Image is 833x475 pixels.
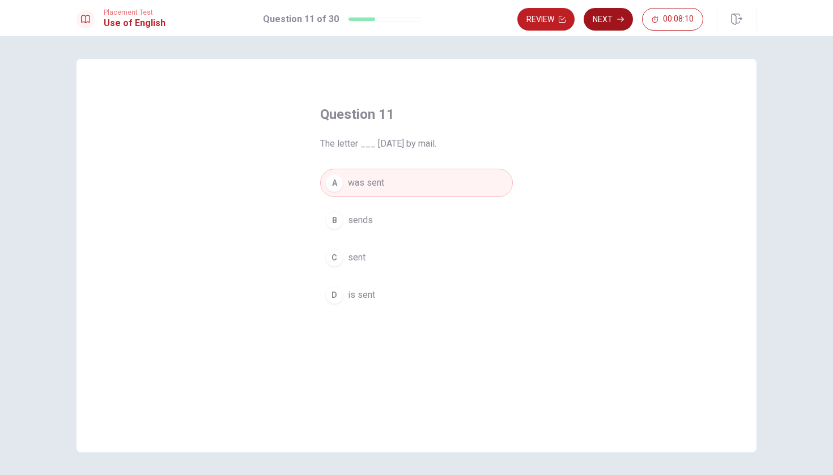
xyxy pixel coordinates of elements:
span: Placement Test [104,8,165,16]
span: The letter ___ [DATE] by mail. [320,137,513,151]
span: sent [348,251,365,264]
h1: Question 11 of 30 [263,12,339,26]
div: A [325,174,343,192]
button: Csent [320,243,513,272]
button: Awas sent [320,169,513,197]
h4: Question 11 [320,105,513,123]
div: D [325,286,343,304]
span: is sent [348,288,375,302]
button: Review [517,8,575,31]
span: sends [348,213,373,227]
button: Dis sent [320,281,513,309]
div: C [325,249,343,267]
div: B [325,211,343,229]
button: Bsends [320,206,513,234]
button: 00:08:10 [642,8,703,31]
button: Next [584,8,633,31]
span: 00:08:10 [663,15,694,24]
h1: Use of English [104,16,165,30]
span: was sent [348,176,384,190]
